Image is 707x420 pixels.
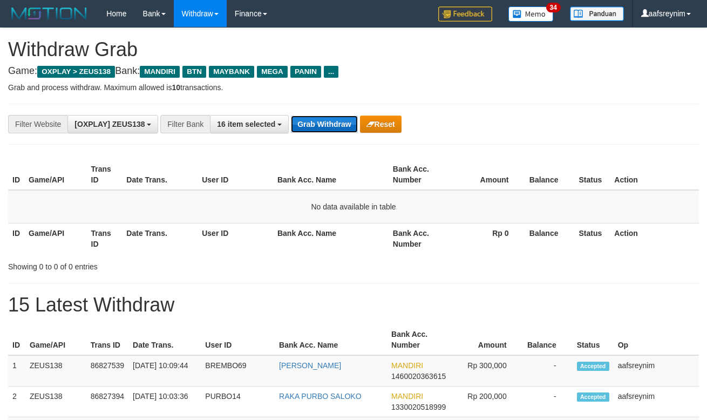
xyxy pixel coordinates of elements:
[201,387,275,417] td: PURBO14
[614,387,699,417] td: aafsreynim
[523,387,573,417] td: -
[451,223,525,254] th: Rp 0
[610,223,699,254] th: Action
[172,83,180,92] strong: 10
[8,190,699,223] td: No data available in table
[290,66,321,78] span: PANIN
[201,324,275,355] th: User ID
[24,159,87,190] th: Game/API
[450,324,522,355] th: Amount
[291,116,357,133] button: Grab Withdraw
[525,223,574,254] th: Balance
[273,159,389,190] th: Bank Acc. Name
[8,159,24,190] th: ID
[25,324,86,355] th: Game/API
[523,324,573,355] th: Balance
[8,387,25,417] td: 2
[86,355,128,387] td: 86827539
[86,324,128,355] th: Trans ID
[86,387,128,417] td: 86827394
[570,6,624,21] img: panduan.png
[450,355,522,387] td: Rp 300,000
[438,6,492,22] img: Feedback.jpg
[8,257,287,272] div: Showing 0 to 0 of 0 entries
[8,39,699,60] h1: Withdraw Grab
[450,387,522,417] td: Rp 200,000
[577,392,609,402] span: Accepted
[8,82,699,93] p: Grab and process withdraw. Maximum allowed is transactions.
[25,355,86,387] td: ZEUS138
[128,387,201,417] td: [DATE] 10:03:36
[391,372,446,381] span: Copy 1460020363615 to clipboard
[275,324,387,355] th: Bank Acc. Name
[198,223,273,254] th: User ID
[140,66,180,78] span: MANDIRI
[391,392,423,401] span: MANDIRI
[37,66,115,78] span: OXPLAY > ZEUS138
[74,120,145,128] span: [OXPLAY] ZEUS138
[8,223,24,254] th: ID
[451,159,525,190] th: Amount
[546,3,561,12] span: 34
[128,324,201,355] th: Date Trans.
[128,355,201,387] td: [DATE] 10:09:44
[198,159,273,190] th: User ID
[391,403,446,411] span: Copy 1330020518999 to clipboard
[257,66,288,78] span: MEGA
[122,159,198,190] th: Date Trans.
[122,223,198,254] th: Date Trans.
[387,324,450,355] th: Bank Acc. Number
[614,324,699,355] th: Op
[614,355,699,387] td: aafsreynim
[279,392,362,401] a: RAKA PURBO SALOKO
[24,223,87,254] th: Game/API
[87,223,123,254] th: Trans ID
[8,5,90,22] img: MOTION_logo.png
[8,115,67,133] div: Filter Website
[217,120,275,128] span: 16 item selected
[324,66,338,78] span: ...
[389,159,451,190] th: Bank Acc. Number
[360,116,402,133] button: Reset
[8,294,699,316] h1: 15 Latest Withdraw
[273,223,389,254] th: Bank Acc. Name
[210,115,289,133] button: 16 item selected
[279,361,341,370] a: [PERSON_NAME]
[391,361,423,370] span: MANDIRI
[574,159,610,190] th: Status
[389,223,451,254] th: Bank Acc. Number
[25,387,86,417] td: ZEUS138
[574,223,610,254] th: Status
[87,159,123,190] th: Trans ID
[201,355,275,387] td: BREMBO69
[525,159,574,190] th: Balance
[523,355,573,387] td: -
[8,324,25,355] th: ID
[160,115,210,133] div: Filter Bank
[8,355,25,387] td: 1
[8,66,699,77] h4: Game: Bank:
[182,66,206,78] span: BTN
[577,362,609,371] span: Accepted
[573,324,614,355] th: Status
[508,6,554,22] img: Button%20Memo.svg
[610,159,699,190] th: Action
[209,66,254,78] span: MAYBANK
[67,115,158,133] button: [OXPLAY] ZEUS138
